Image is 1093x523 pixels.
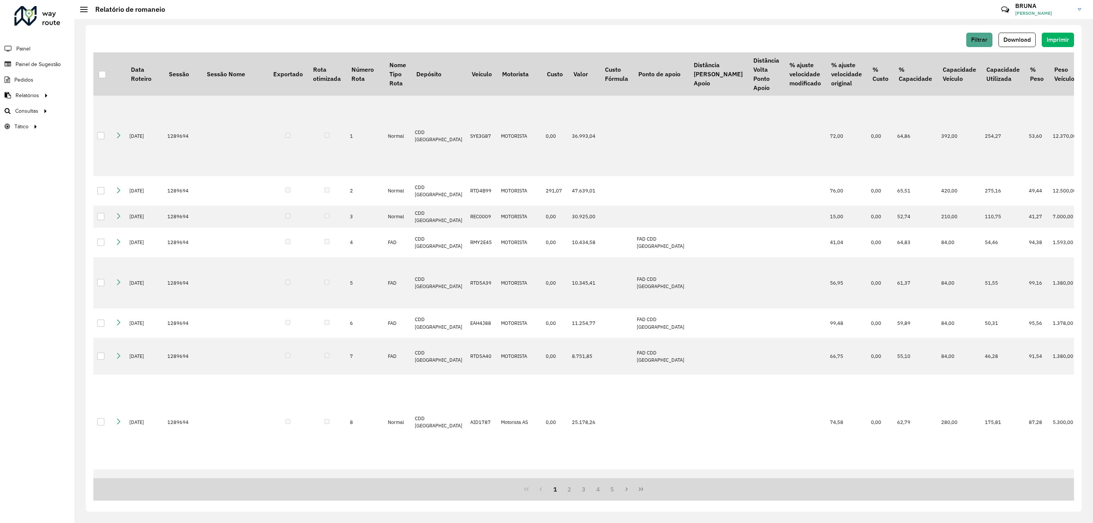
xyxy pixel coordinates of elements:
td: 41,27 [1025,206,1049,228]
td: FAD CDD [GEOGRAPHIC_DATA] [633,309,688,338]
td: 56,95 [826,257,867,309]
td: MOTORISTA [497,206,542,228]
th: Veículo [466,52,497,96]
td: MOTORISTA [497,257,542,309]
td: 1289694 [164,206,202,228]
span: Download [1003,36,1031,43]
td: 1.380,00 [1049,338,1080,375]
td: 0,00 [867,375,893,469]
td: 0,00 [867,96,893,176]
td: 3 [346,206,384,228]
td: 1289694 [164,375,202,469]
button: Download [999,33,1036,47]
th: Peso Veículo [1049,52,1080,96]
td: FAD CDD [GEOGRAPHIC_DATA] [633,228,688,257]
td: 0,00 [542,96,568,176]
td: 8 [346,375,384,469]
th: % Peso [1025,52,1049,96]
td: 84,00 [937,228,981,257]
td: Normal [384,206,411,228]
td: 1.380,00 [1049,257,1080,309]
td: RMY2E45 [466,228,497,257]
td: Normal [384,176,411,206]
td: 4 [346,228,384,257]
th: Data Roteiro [126,52,164,96]
a: Contato Rápido [997,2,1013,18]
td: 392,00 [937,96,981,176]
td: 0,00 [867,338,893,375]
td: FAD [384,309,411,338]
td: 210,00 [937,206,981,228]
td: 74,58 [826,375,867,469]
td: [DATE] [126,206,164,228]
button: 3 [576,482,591,496]
th: Depósito [411,52,466,96]
td: 6 [346,309,384,338]
th: Sessão [164,52,202,96]
td: 25.178,26 [568,375,600,469]
td: 1.378,00 [1049,309,1080,338]
th: Capacidade Utilizada [981,52,1025,96]
span: Painel de Sugestão [16,60,61,68]
th: Capacidade Veículo [937,52,981,96]
td: 5.300,00 [1049,375,1080,469]
td: 1289694 [164,176,202,206]
td: 99,48 [826,309,867,338]
td: 94,38 [1025,228,1049,257]
button: 4 [591,482,605,496]
td: 72,00 [826,96,867,176]
td: EAH4J88 [466,309,497,338]
td: 30.925,00 [568,206,600,228]
td: 0,00 [867,228,893,257]
td: 0,00 [542,338,568,375]
td: Normal [384,375,411,469]
td: [DATE] [126,96,164,176]
th: % Custo [867,52,893,96]
th: Custo [542,52,568,96]
h2: Relatório de romaneio [88,5,165,14]
td: 2 [346,176,384,206]
button: Next Page [619,482,634,496]
td: 91,54 [1025,338,1049,375]
button: 5 [605,482,620,496]
span: Imprimir [1047,36,1069,43]
td: 55,10 [893,338,937,375]
td: [DATE] [126,176,164,206]
td: 87,28 [1025,375,1049,469]
button: Imprimir [1042,33,1074,47]
td: MOTORISTA [497,338,542,375]
th: Distância Volta Ponto Apoio [748,52,784,96]
th: Distância [PERSON_NAME] Apoio [688,52,748,96]
td: MOTORISTA [497,228,542,257]
td: 99,16 [1025,257,1049,309]
td: 59,89 [893,309,937,338]
th: Motorista [497,52,542,96]
td: [DATE] [126,338,164,375]
td: 0,00 [542,206,568,228]
button: Filtrar [966,33,992,47]
td: 110,75 [981,206,1025,228]
td: 0,00 [542,309,568,338]
td: 54,46 [981,228,1025,257]
th: % Capacidade [893,52,937,96]
td: 12.370,00 [1049,96,1080,176]
td: 62,79 [893,375,937,469]
th: Ponto de apoio [633,52,688,96]
td: 1289694 [164,96,202,176]
th: Número Rota [346,52,384,96]
h3: BRUNA [1015,2,1072,9]
span: Pedidos [14,76,33,84]
td: CDD [GEOGRAPHIC_DATA] [411,96,466,176]
td: SYE3G87 [466,96,497,176]
th: Sessão Nome [202,52,268,96]
td: 175,81 [981,375,1025,469]
span: Filtrar [971,36,987,43]
td: 0,00 [867,309,893,338]
td: 53,60 [1025,96,1049,176]
td: [DATE] [126,309,164,338]
span: Consultas [15,107,38,115]
td: CDD [GEOGRAPHIC_DATA] [411,176,466,206]
td: FAD [384,338,411,375]
th: Valor [568,52,600,96]
th: Rota otimizada [308,52,346,96]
